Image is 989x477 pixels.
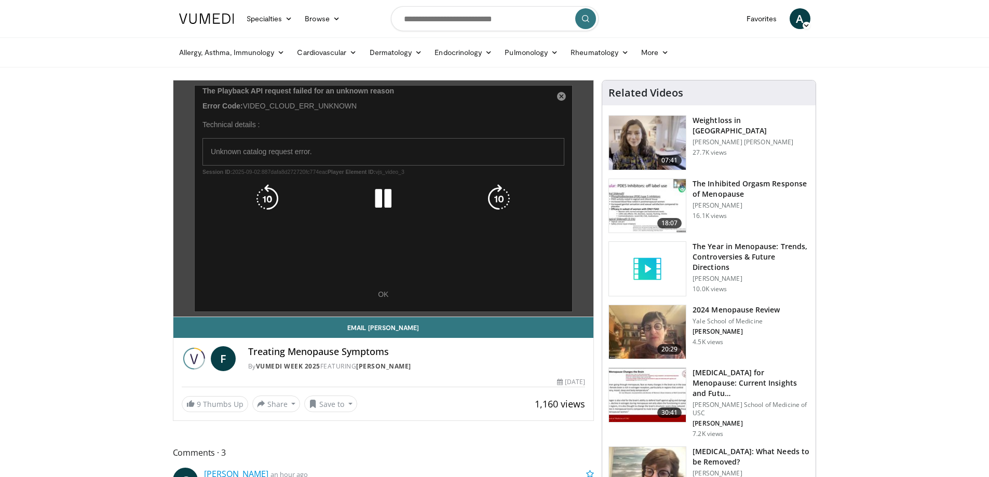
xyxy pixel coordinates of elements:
[252,396,301,412] button: Share
[179,13,234,24] img: VuMedi Logo
[248,346,586,358] h4: Treating Menopause Symptoms
[740,8,783,29] a: Favorites
[693,305,780,315] h3: 2024 Menopause Review
[608,87,683,99] h4: Related Videos
[693,430,723,438] p: 7.2K views
[391,6,599,31] input: Search topics, interventions
[304,396,357,412] button: Save to
[197,399,201,409] span: 9
[693,201,809,210] p: [PERSON_NAME]
[173,80,594,317] video-js: Video Player
[609,368,686,422] img: 47271b8a-94f4-49c8-b914-2a3d3af03a9e.150x105_q85_crop-smart_upscale.jpg
[240,8,299,29] a: Specialties
[657,155,682,166] span: 07:41
[248,362,586,371] div: By FEATURING
[693,367,809,399] h3: [MEDICAL_DATA] for Menopause: Current Insights and Futu…
[535,398,585,410] span: 1,160 views
[498,42,564,63] a: Pulmonology
[693,148,727,157] p: 27.7K views
[693,115,809,136] h3: Weightloss in [GEOGRAPHIC_DATA]
[608,179,809,234] a: 18:07 The Inhibited Orgasm Response of Menopause [PERSON_NAME] 16.1K views
[608,305,809,360] a: 20:29 2024 Menopause Review Yale School of Medicine [PERSON_NAME] 4.5K views
[693,285,727,293] p: 10.0K views
[363,42,429,63] a: Dermatology
[173,317,594,338] a: Email [PERSON_NAME]
[291,42,363,63] a: Cardiovascular
[428,42,498,63] a: Endocrinology
[693,275,809,283] p: [PERSON_NAME]
[173,446,594,459] span: Comments 3
[635,42,675,63] a: More
[693,446,809,467] h3: [MEDICAL_DATA]: What Needs to be Removed?
[609,305,686,359] img: 692f135d-47bd-4f7e-b54d-786d036e68d3.150x105_q85_crop-smart_upscale.jpg
[173,42,291,63] a: Allergy, Asthma, Immunology
[609,116,686,170] img: 9983fed1-7565-45be-8934-aef1103ce6e2.150x105_q85_crop-smart_upscale.jpg
[608,367,809,438] a: 30:41 [MEDICAL_DATA] for Menopause: Current Insights and Futu… [PERSON_NAME] School of Medicine o...
[608,241,809,296] a: The Year in Menopause: Trends, Controversies & Future Directions [PERSON_NAME] 10.0K views
[693,401,809,417] p: [PERSON_NAME] School of Medicine of USC
[182,396,248,412] a: 9 Thumbs Up
[557,377,585,387] div: [DATE]
[657,407,682,418] span: 30:41
[299,8,346,29] a: Browse
[356,362,411,371] a: [PERSON_NAME]
[657,344,682,355] span: 20:29
[608,115,809,170] a: 07:41 Weightloss in [GEOGRAPHIC_DATA] [PERSON_NAME] [PERSON_NAME] 27.7K views
[790,8,810,29] a: A
[693,328,780,336] p: [PERSON_NAME]
[693,138,809,146] p: [PERSON_NAME] [PERSON_NAME]
[657,218,682,228] span: 18:07
[693,212,727,220] p: 16.1K views
[609,242,686,296] img: video_placeholder_short.svg
[693,338,723,346] p: 4.5K views
[256,362,320,371] a: Vumedi Week 2025
[182,346,207,371] img: Vumedi Week 2025
[693,241,809,272] h3: The Year in Menopause: Trends, Controversies & Future Directions
[609,179,686,233] img: 283c0f17-5e2d-42ba-a87c-168d447cdba4.150x105_q85_crop-smart_upscale.jpg
[693,179,809,199] h3: The Inhibited Orgasm Response of Menopause
[564,42,635,63] a: Rheumatology
[693,419,809,428] p: [PERSON_NAME]
[693,317,780,325] p: Yale School of Medicine
[211,346,236,371] a: F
